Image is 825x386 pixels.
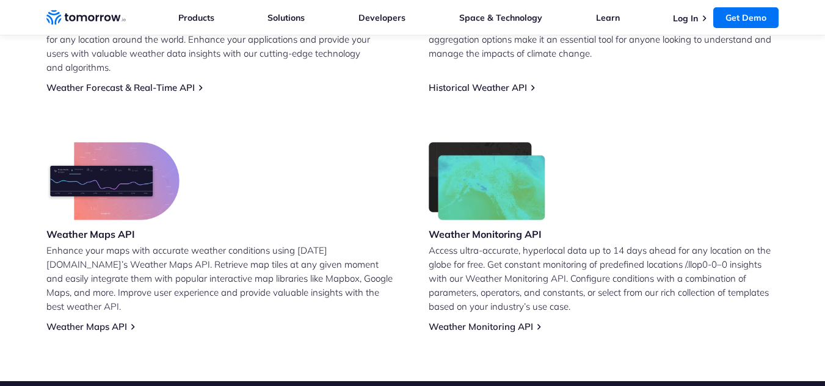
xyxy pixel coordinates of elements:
h3: Weather Monitoring API [429,227,546,241]
a: Learn [596,12,620,23]
a: Weather Monitoring API [429,321,533,332]
a: Log In [673,13,698,24]
p: Access ultra-accurate, hyperlocal data up to 14 days ahead for any location on the globe for free... [429,243,779,313]
h3: Weather Maps API [46,227,180,241]
a: Products [178,12,214,23]
a: Historical Weather API [429,82,527,93]
a: Weather Forecast & Real-Time API [46,82,195,93]
a: Developers [358,12,405,23]
a: Get Demo [713,7,779,28]
a: Solutions [267,12,305,23]
a: Weather Maps API [46,321,127,332]
a: Home link [46,9,126,27]
p: Enhance your maps with accurate weather conditions using [DATE][DOMAIN_NAME]’s Weather Maps API. ... [46,243,397,313]
a: Space & Technology [459,12,542,23]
